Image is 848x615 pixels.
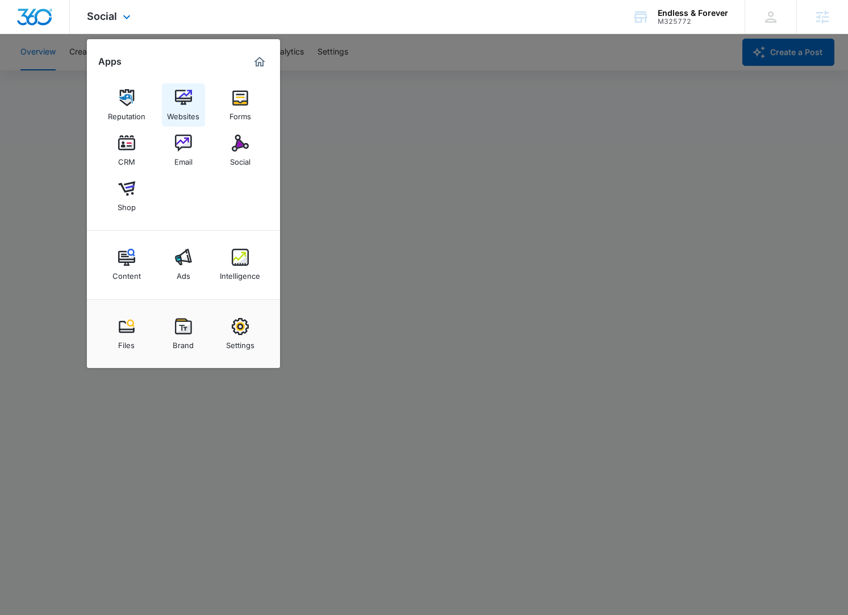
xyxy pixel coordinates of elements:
div: Shop [118,197,136,212]
div: account name [658,9,728,18]
a: Reputation [105,83,148,127]
a: Brand [162,312,205,355]
span: Social [87,10,117,22]
div: Social [230,152,250,166]
div: Ads [177,266,190,281]
a: Settings [219,312,262,355]
div: Intelligence [220,266,260,281]
a: Intelligence [219,243,262,286]
div: CRM [118,152,135,166]
a: Social [219,129,262,172]
a: Files [105,312,148,355]
div: Brand [173,335,194,350]
h2: Apps [98,56,122,67]
a: Websites [162,83,205,127]
div: Files [118,335,135,350]
div: account id [658,18,728,26]
div: Websites [167,106,199,121]
a: Email [162,129,205,172]
div: Reputation [108,106,145,121]
div: Settings [226,335,254,350]
div: Forms [229,106,251,121]
a: Marketing 360® Dashboard [250,53,269,71]
a: Shop [105,174,148,217]
a: CRM [105,129,148,172]
div: Email [174,152,193,166]
a: Content [105,243,148,286]
a: Ads [162,243,205,286]
div: Content [112,266,141,281]
a: Forms [219,83,262,127]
